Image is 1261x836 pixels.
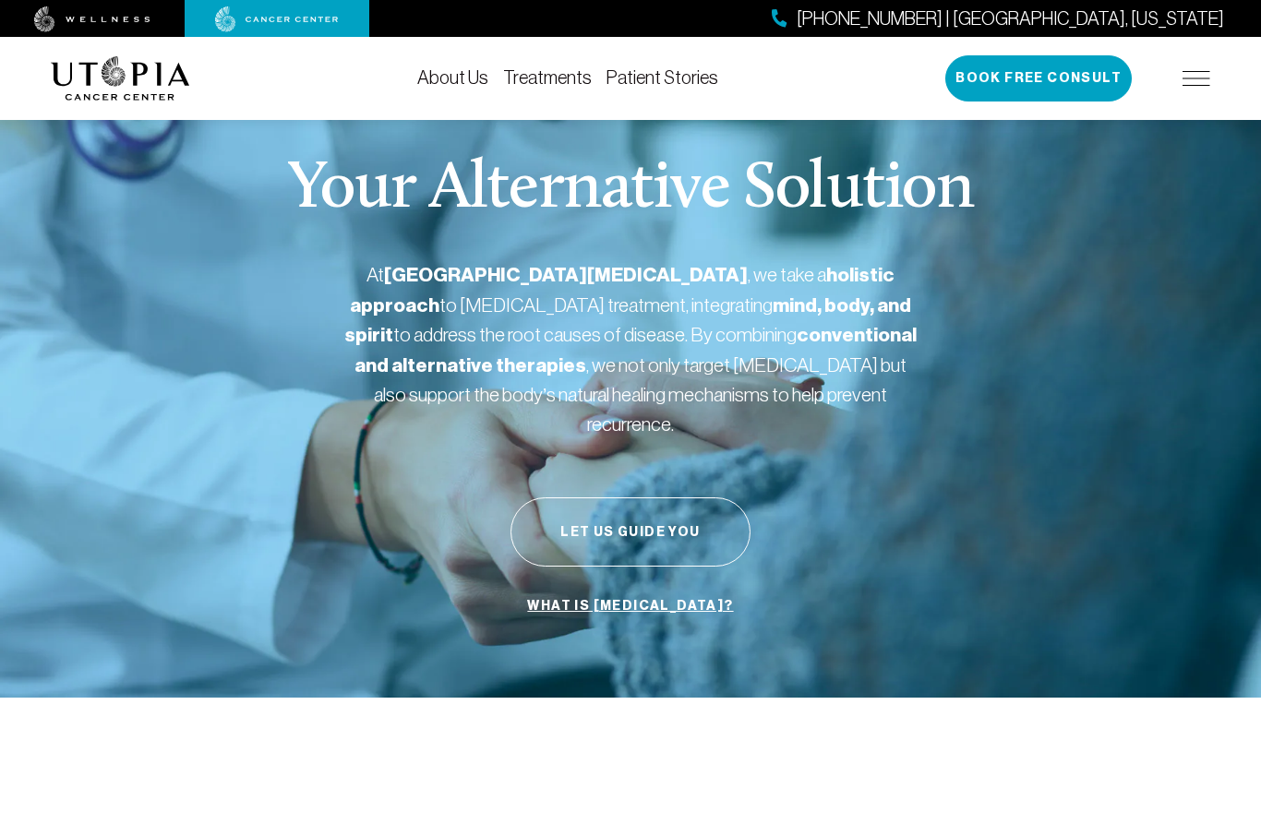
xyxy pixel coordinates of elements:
[350,263,895,317] strong: holistic approach
[1183,71,1210,86] img: icon-hamburger
[384,263,748,287] strong: [GEOGRAPHIC_DATA][MEDICAL_DATA]
[606,67,718,88] a: Patient Stories
[772,6,1224,32] a: [PHONE_NUMBER] | [GEOGRAPHIC_DATA], [US_STATE]
[522,589,738,624] a: What is [MEDICAL_DATA]?
[503,67,592,88] a: Treatments
[51,56,190,101] img: logo
[215,6,339,32] img: cancer center
[287,157,973,223] p: Your Alternative Solution
[417,67,488,88] a: About Us
[797,6,1224,32] span: [PHONE_NUMBER] | [GEOGRAPHIC_DATA], [US_STATE]
[945,55,1132,102] button: Book Free Consult
[354,323,917,377] strong: conventional and alternative therapies
[344,260,917,438] p: At , we take a to [MEDICAL_DATA] treatment, integrating to address the root causes of disease. By...
[510,497,751,567] button: Let Us Guide You
[34,6,150,32] img: wellness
